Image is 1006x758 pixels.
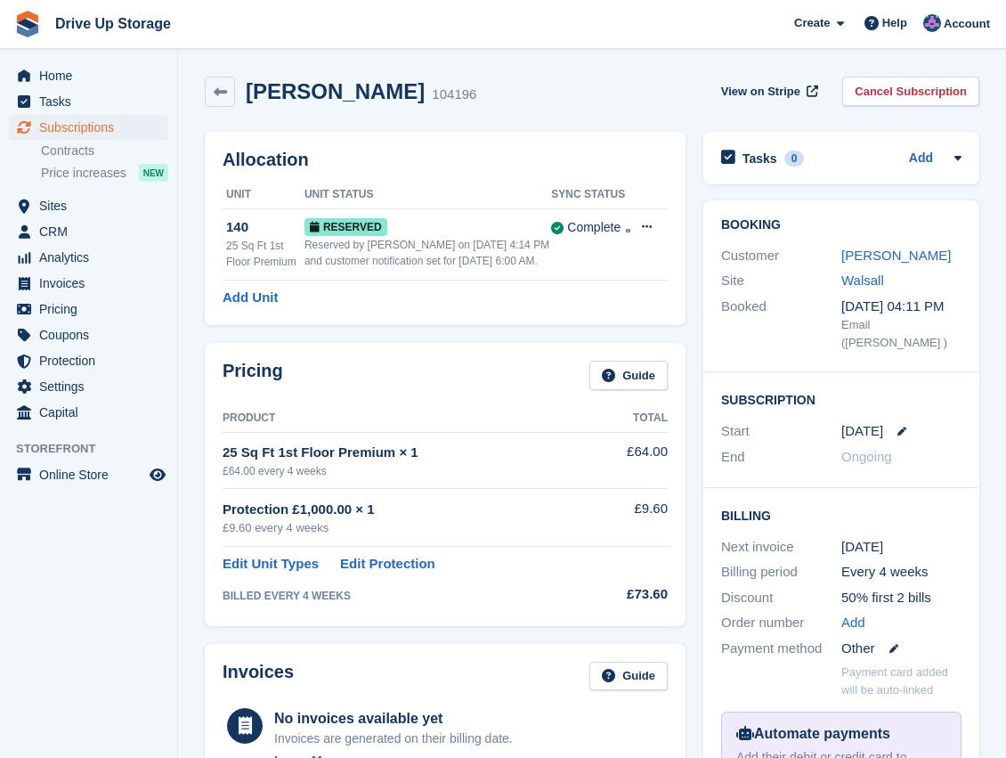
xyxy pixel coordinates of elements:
th: Sync Status [551,181,630,209]
h2: Billing [721,506,961,524]
span: Reserved [304,218,387,236]
img: icon-info-grey-7440780725fd019a000dd9b08b2336e03edf1995a4989e88bcd33f0948082b44.svg [626,229,630,233]
img: Andy [923,14,941,32]
h2: Tasks [742,151,777,167]
a: Add [841,613,865,633]
a: menu [9,245,168,270]
div: 140 [226,217,304,238]
div: NEW [139,164,168,182]
h2: Subscription [721,390,961,408]
h2: Allocation [223,150,668,170]
span: Tasks [39,89,146,114]
a: Drive Up Storage [48,9,178,38]
a: menu [9,63,168,88]
span: Pricing [39,297,146,322]
div: Customer [721,246,841,266]
span: CRM [39,219,146,244]
a: Preview store [147,464,168,485]
div: £9.60 every 4 weeks [223,519,596,537]
a: Contracts [41,143,168,159]
div: Start [721,421,841,442]
div: Automate payments [736,723,946,745]
h2: Booking [721,218,961,232]
div: Other [841,639,961,659]
span: Coupons [39,322,146,347]
div: No invoices available yet [274,708,513,729]
a: Walsall [841,273,884,288]
a: menu [9,400,168,425]
div: BILLED EVERY 4 WEEKS [223,588,596,604]
th: Total [596,404,668,433]
span: Home [39,63,146,88]
div: Payment method [721,639,841,659]
td: £64.00 [596,432,668,488]
span: Capital [39,400,146,425]
div: [DATE] 04:11 PM [841,297,961,317]
a: menu [9,348,168,373]
span: Help [882,14,907,32]
div: 104196 [432,85,476,105]
a: menu [9,219,168,244]
time: 2025-08-29 00:00:00 UTC [841,421,883,442]
div: Every 4 weeks [841,562,961,583]
span: Price increases [41,165,126,182]
a: menu [9,89,168,114]
th: Product [223,404,596,433]
div: [DATE] [841,537,961,558]
a: Guide [589,662,668,691]
a: Cancel Subscription [842,77,979,106]
th: Unit Status [304,181,551,209]
div: 25 Sq Ft 1st Floor Premium [226,238,304,270]
div: £73.60 [596,584,668,605]
div: Reserved by [PERSON_NAME] on [DATE] 4:14 PM and customer notification set for [DATE] 6:00 AM. [304,237,551,269]
p: Payment card added will be auto-linked [841,664,961,698]
a: menu [9,462,168,487]
div: 50% first 2 bills [841,588,961,608]
a: Edit Protection [340,554,435,575]
h2: Pricing [223,361,283,390]
div: Next invoice [721,537,841,558]
span: Sites [39,193,146,218]
a: Add Unit [223,288,278,308]
span: Subscriptions [39,115,146,140]
div: Order number [721,613,841,633]
div: Billing period [721,562,841,583]
div: £64.00 every 4 weeks [223,463,596,479]
span: Invoices [39,271,146,296]
div: 0 [784,151,805,167]
td: £9.60 [596,489,668,547]
span: Create [794,14,830,32]
a: [PERSON_NAME] [841,248,951,263]
span: Protection [39,348,146,373]
a: Add [909,149,933,169]
div: Complete [567,218,621,237]
h2: Invoices [223,662,294,691]
a: Guide [589,361,668,390]
a: menu [9,271,168,296]
a: menu [9,322,168,347]
img: stora-icon-8386f47178a22dfd0bd8f6a31ec36ba5ce8667c1dd55bd0f319d3a0aa187defe.svg [14,11,41,37]
h2: [PERSON_NAME] [246,79,425,103]
div: Booked [721,297,841,352]
div: 25 Sq Ft 1st Floor Premium × 1 [223,443,596,463]
div: Site [721,271,841,291]
th: Unit [223,181,304,209]
a: Edit Unit Types [223,554,319,575]
div: Protection £1,000.00 × 1 [223,500,596,520]
div: Invoices are generated on their billing date. [274,729,513,748]
div: End [721,447,841,468]
span: Account [944,15,990,33]
span: Analytics [39,245,146,270]
a: Price increases NEW [41,163,168,183]
a: menu [9,193,168,218]
a: menu [9,297,168,322]
a: menu [9,115,168,140]
a: menu [9,374,168,399]
span: Ongoing [841,449,892,464]
a: View on Stripe [714,77,822,106]
div: Discount [721,588,841,608]
span: Online Store [39,462,146,487]
div: Email ([PERSON_NAME] ) [841,316,961,351]
span: View on Stripe [721,83,800,101]
span: Storefront [16,440,177,458]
